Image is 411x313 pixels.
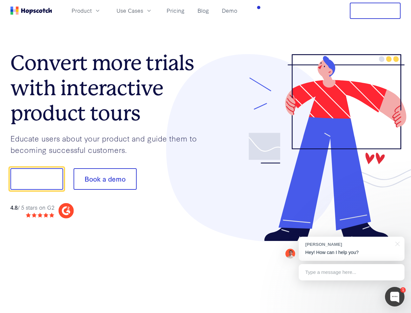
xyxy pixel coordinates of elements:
h1: Convert more trials with interactive product tours [10,51,206,126]
a: Demo [219,5,240,16]
a: Blog [195,5,212,16]
p: Educate users about your product and guide them to becoming successful customers. [10,133,206,155]
button: Free Trial [350,3,401,19]
button: Use Cases [113,5,156,16]
div: / 5 stars on G2 [10,203,54,212]
a: Pricing [164,5,187,16]
img: Mark Spera [285,249,295,259]
strong: 4.8 [10,203,18,211]
a: Home [10,7,52,15]
div: [PERSON_NAME] [305,241,391,247]
span: Product [72,7,92,15]
div: Type a message here... [299,264,404,280]
div: 1 [400,287,406,293]
span: Use Cases [116,7,143,15]
button: Show me! [10,168,63,190]
p: Hey! How can I help you? [305,249,398,256]
button: Product [68,5,105,16]
button: Book a demo [74,168,137,190]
